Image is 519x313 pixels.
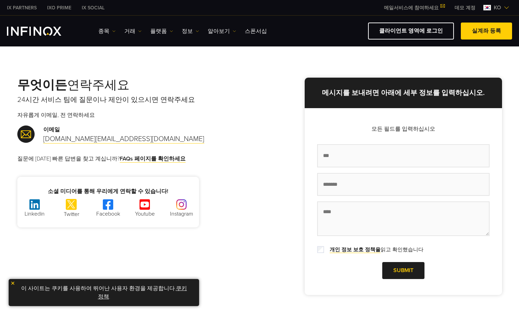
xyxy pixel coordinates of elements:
[17,155,260,163] p: 질문에 [DATE] 빠른 답변을 찾고 계십니까?
[54,210,89,218] p: Twitter
[461,23,512,40] a: 실계좌 등록
[7,27,78,36] a: INFINOX Logo
[77,4,110,11] a: INFINOX
[317,125,490,133] p: 모든 필드를 입력하십시오
[330,246,381,253] a: 개인 정보 보호 정책을
[43,126,60,133] strong: 이메일
[48,188,168,195] strong: 소셜 미디어를 통해 우리에게 연락할 수 있습니다!
[208,27,236,35] a: 알아보기
[12,282,196,303] p: 이 사이트는 쿠키를 사용하여 뛰어난 사용자 환경을 제공합니다. .
[379,5,449,11] a: 메일서비스에 참여하세요
[10,281,15,286] img: yellow close icon
[2,4,42,11] a: INFINOX
[17,111,260,119] p: 자유롭게 이메일, 전 연락하세요
[150,27,173,35] a: 플랫폼
[368,23,454,40] a: 클라이언트 영역에 로그인
[449,4,481,11] a: INFINOX MENU
[325,246,423,254] label: 읽고 확인했습니다
[120,155,186,163] a: FAQs 페이지를 확인하세요
[491,3,504,12] span: ko
[43,135,204,144] a: [DOMAIN_NAME][EMAIL_ADDRESS][DOMAIN_NAME]
[17,78,67,93] strong: 무엇이든
[164,210,199,218] p: Instagram
[17,78,260,93] h2: 연락주세요
[124,27,142,35] a: 거래
[42,4,77,11] a: INFINOX
[17,95,260,105] p: 24시간 서비스 팀에 질문이나 제안이 있으시면 연락주세요
[322,89,485,97] strong: 메시지를 보내려면 아래에 세부 정보를 입력하십시오.
[17,210,52,218] p: Linkedin
[98,27,116,35] a: 종목
[127,210,162,218] p: Youtube
[91,210,125,218] p: Facebook
[182,27,199,35] a: 정보
[382,262,424,279] a: Submit
[245,27,267,35] a: 스폰서십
